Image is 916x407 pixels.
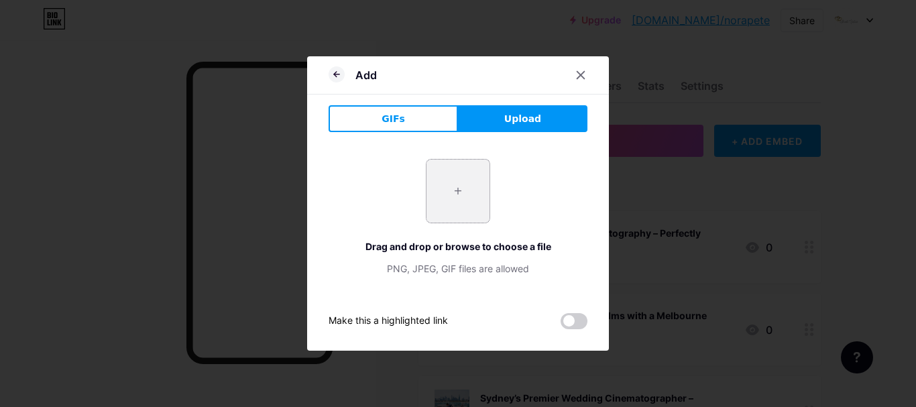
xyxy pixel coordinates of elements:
button: GIFs [329,105,458,132]
button: Upload [458,105,587,132]
div: PNG, JPEG, GIF files are allowed [329,261,587,276]
span: Upload [504,112,541,126]
div: Add [355,67,377,83]
div: Make this a highlighted link [329,313,448,329]
div: Drag and drop or browse to choose a file [329,239,587,253]
span: GIFs [382,112,405,126]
